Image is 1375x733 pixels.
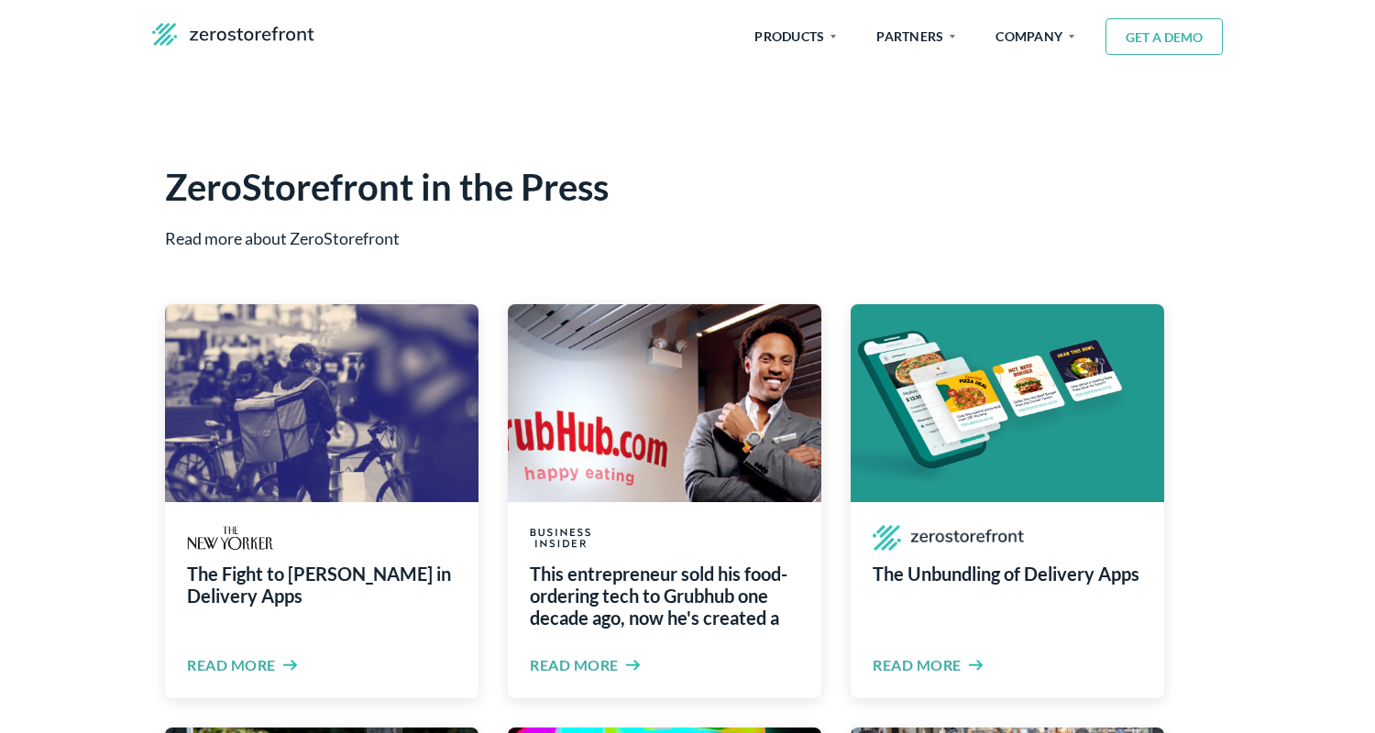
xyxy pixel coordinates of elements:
span: PRODUCTS [754,18,836,55]
button: GET A DEMO [1105,18,1223,55]
img: zsf-logo [152,22,314,47]
div: This entrepreneur sold his food-ordering tech to Grubhub one decade ago, now he's created a start... [530,563,799,629]
div: Read more about ZeroStorefront [165,224,1210,253]
img: media [530,524,591,552]
a: mediaThe Fight to [PERSON_NAME] in Delivery AppsRead more [165,304,478,698]
a: mediaThe Unbundling of Delivery AppsRead more [851,304,1164,698]
div: ZeroStorefront in the Press [165,165,1210,209]
div: The Fight to [PERSON_NAME] in Delivery Apps [187,563,456,629]
img: media [873,524,1024,552]
span: PARTNERS [876,18,955,55]
img: media [187,524,274,552]
img: card [508,304,821,502]
div: Read more [530,654,619,676]
div: Read more [187,654,276,676]
img: card [165,304,478,502]
span: GET A DEMO [1116,29,1213,45]
span: COMPANY [995,18,1074,55]
div: The Unbundling of Delivery Apps [873,563,1139,629]
img: card [851,304,1164,502]
div: Read more [873,654,962,676]
a: mediaThis entrepreneur sold his food-ordering tech to Grubhub one decade ago, now he's created a ... [508,304,821,698]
